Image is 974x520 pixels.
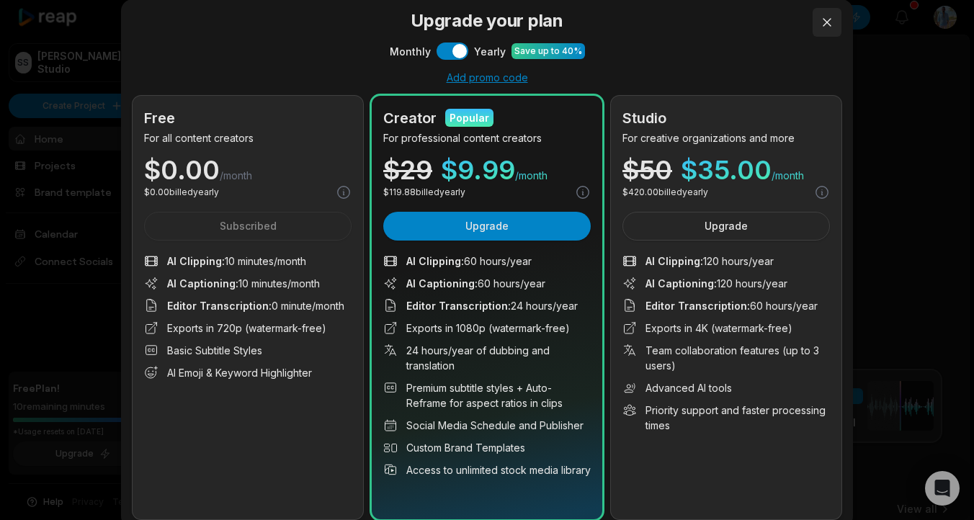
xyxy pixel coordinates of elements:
[772,169,804,183] span: /month
[383,418,591,433] li: Social Media Schedule and Publisher
[515,169,548,183] span: /month
[383,343,591,373] li: 24 hours/year of dubbing and translation
[383,380,591,411] li: Premium subtitle styles + Auto-Reframe for aspect ratios in clips
[383,462,591,478] li: Access to unlimited stock media library
[390,44,431,59] span: Monthly
[622,380,830,395] li: Advanced AI tools
[622,157,672,183] div: $ 50
[474,44,506,59] span: Yearly
[645,300,750,312] span: Editor Transcription :
[144,107,175,129] h2: Free
[383,212,591,241] button: Upgrade
[645,254,774,269] span: 120 hours/year
[383,320,591,336] li: Exports in 1080p (watermark-free)
[406,276,545,291] span: 60 hours/year
[167,254,306,269] span: 10 minutes/month
[220,169,252,183] span: /month
[383,157,432,183] div: $ 29
[144,365,352,380] li: AI Emoji & Keyword Highlighter
[622,186,708,199] p: $ 420.00 billed yearly
[383,130,591,145] p: For professional content creators
[681,157,772,183] span: $ 35.00
[383,440,591,455] li: Custom Brand Templates
[144,320,352,336] li: Exports in 720p (watermark-free)
[167,255,225,267] span: AI Clipping :
[622,320,830,336] li: Exports in 4K (watermark-free)
[645,255,703,267] span: AI Clipping :
[406,298,578,313] span: 24 hours/year
[645,277,717,290] span: AI Captioning :
[406,255,464,267] span: AI Clipping :
[133,8,841,34] h3: Upgrade your plan
[144,130,352,145] p: For all content creators
[144,186,219,199] p: $ 0.00 billed yearly
[144,343,352,358] li: Basic Subtitle Styles
[383,107,437,129] h2: Creator
[645,276,787,291] span: 120 hours/year
[622,130,830,145] p: For creative organizations and more
[167,277,238,290] span: AI Captioning :
[406,300,511,312] span: Editor Transcription :
[645,298,818,313] span: 60 hours/year
[622,212,830,241] button: Upgrade
[383,186,465,199] p: $ 119.88 billed yearly
[133,71,841,84] div: Add promo code
[144,157,220,183] span: $ 0.00
[450,110,489,125] div: Popular
[167,298,344,313] span: 0 minute/month
[406,254,532,269] span: 60 hours/year
[622,403,830,433] li: Priority support and faster processing times
[167,276,320,291] span: 10 minutes/month
[514,45,582,58] div: Save up to 40%
[622,343,830,373] li: Team collaboration features (up to 3 users)
[441,157,515,183] span: $ 9.99
[167,300,272,312] span: Editor Transcription :
[925,471,960,506] div: Open Intercom Messenger
[406,277,478,290] span: AI Captioning :
[622,107,666,129] h2: Studio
